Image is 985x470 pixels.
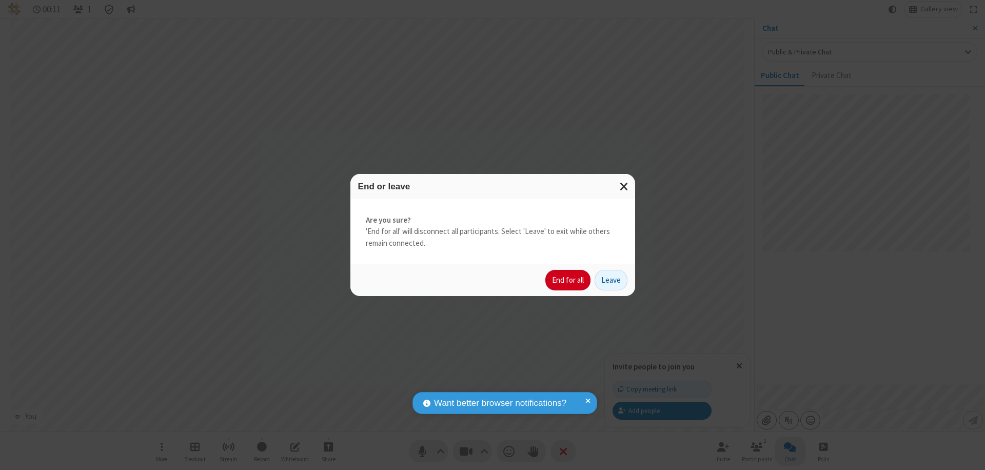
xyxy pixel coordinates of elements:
button: Close modal [614,174,635,199]
button: Leave [595,270,627,290]
div: 'End for all' will disconnect all participants. Select 'Leave' to exit while others remain connec... [350,199,635,265]
span: Want better browser notifications? [434,397,566,410]
strong: Are you sure? [366,214,620,226]
h3: End or leave [358,182,627,191]
button: End for all [545,270,590,290]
